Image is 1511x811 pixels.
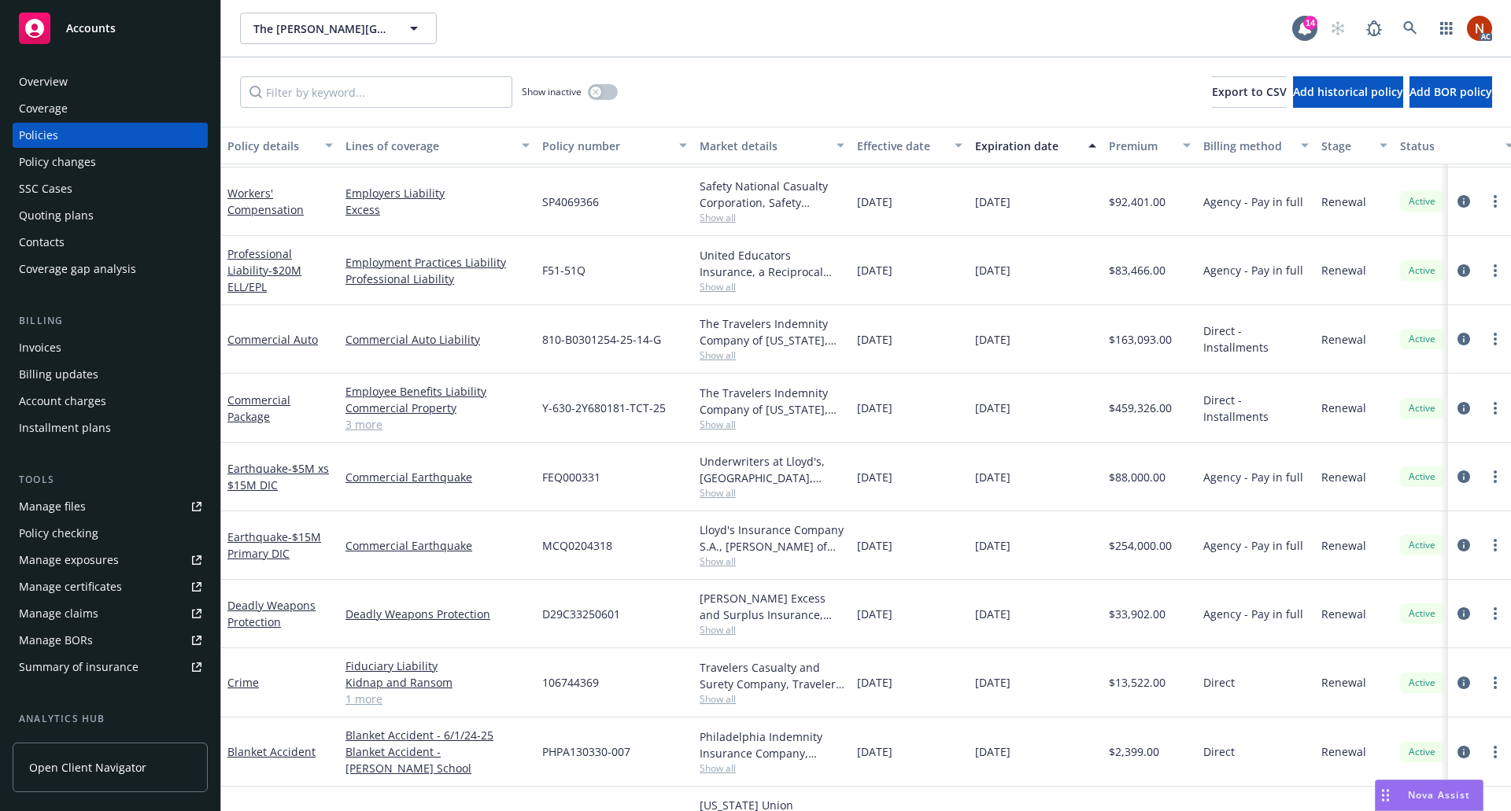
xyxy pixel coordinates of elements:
[1315,127,1394,164] button: Stage
[13,415,208,441] a: Installment plans
[1406,606,1438,621] span: Active
[19,389,106,414] div: Account charges
[1321,743,1366,760] span: Renewal
[700,555,844,568] span: Show all
[19,203,94,228] div: Quoting plans
[542,743,630,760] span: PHPA130330-007
[227,529,321,561] a: Earthquake
[13,521,208,546] a: Policy checking
[542,138,670,154] div: Policy number
[1486,673,1505,692] a: more
[1454,192,1473,211] a: circleInformation
[857,674,892,691] span: [DATE]
[345,606,530,622] a: Deadly Weapons Protection
[1409,84,1492,99] span: Add BOR policy
[345,537,530,554] a: Commercial Earthquake
[542,674,599,691] span: 106744369
[1454,536,1473,555] a: circleInformation
[1454,467,1473,486] a: circleInformation
[1400,138,1496,154] div: Status
[227,675,259,690] a: Crime
[1321,138,1370,154] div: Stage
[1454,399,1473,418] a: circleInformation
[19,628,93,653] div: Manage BORs
[19,601,98,626] div: Manage claims
[1406,264,1438,278] span: Active
[1109,400,1172,416] span: $459,326.00
[975,194,1010,210] span: [DATE]
[700,659,844,692] div: Travelers Casualty and Surety Company, Travelers Insurance
[542,262,586,278] span: F51-51Q
[700,280,844,293] span: Show all
[13,6,208,50] a: Accounts
[13,203,208,228] a: Quoting plans
[339,127,536,164] button: Lines of coverage
[700,728,844,761] div: Philadelphia Indemnity Insurance Company, [GEOGRAPHIC_DATA] Insurance Companies
[345,400,530,416] a: Commercial Property
[345,674,530,691] a: Kidnap and Ransom
[857,743,892,760] span: [DATE]
[1203,194,1303,210] span: Agency - Pay in full
[221,127,339,164] button: Policy details
[227,138,316,154] div: Policy details
[1109,606,1166,622] span: $33,902.00
[1376,780,1395,810] div: Drag to move
[1212,76,1287,108] button: Export to CSV
[1109,674,1166,691] span: $13,522.00
[345,383,530,400] a: Employee Benefits Liability
[1109,138,1173,154] div: Premium
[1406,538,1438,552] span: Active
[857,469,892,485] span: [DATE]
[1486,467,1505,486] a: more
[969,127,1103,164] button: Expiration date
[1409,76,1492,108] button: Add BOR policy
[1109,743,1159,760] span: $2,399.00
[1321,537,1366,554] span: Renewal
[1203,392,1309,425] span: Direct - Installments
[345,658,530,674] a: Fiduciary Liability
[700,211,844,224] span: Show all
[1406,470,1438,484] span: Active
[1406,745,1438,759] span: Active
[693,127,851,164] button: Market details
[19,256,136,282] div: Coverage gap analysis
[975,743,1010,760] span: [DATE]
[13,313,208,329] div: Billing
[1293,84,1403,99] span: Add historical policy
[1486,743,1505,761] a: more
[13,149,208,175] a: Policy changes
[1321,469,1366,485] span: Renewal
[1203,469,1303,485] span: Agency - Pay in full
[1203,674,1235,691] span: Direct
[1203,606,1303,622] span: Agency - Pay in full
[542,537,612,554] span: MCQ0204318
[19,494,86,519] div: Manage files
[345,201,530,218] a: Excess
[700,348,844,362] span: Show all
[1109,262,1166,278] span: $83,466.00
[13,601,208,626] a: Manage claims
[227,393,290,424] a: Commercial Package
[700,247,844,280] div: United Educators Insurance, a Reciprocal Risk Retention Group, United Educators Insurance, a Reci...
[1197,127,1315,164] button: Billing method
[345,138,512,154] div: Lines of coverage
[1486,399,1505,418] a: more
[13,654,208,680] a: Summary of insurance
[19,521,98,546] div: Policy checking
[1486,330,1505,348] a: more
[700,692,844,706] span: Show all
[1321,400,1366,416] span: Renewal
[1321,194,1366,210] span: Renewal
[345,469,530,485] a: Commercial Earthquake
[975,537,1010,554] span: [DATE]
[1109,331,1172,348] span: $163,093.00
[13,472,208,488] div: Tools
[1103,127,1197,164] button: Premium
[19,230,65,255] div: Contacts
[1293,76,1403,108] button: Add historical policy
[1454,330,1473,348] a: circleInformation
[700,453,844,486] div: Underwriters at Lloyd's, [GEOGRAPHIC_DATA], [PERSON_NAME] of [GEOGRAPHIC_DATA], [GEOGRAPHIC_DATA]
[13,711,208,727] div: Analytics hub
[857,400,892,416] span: [DATE]
[19,547,119,573] div: Manage exposures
